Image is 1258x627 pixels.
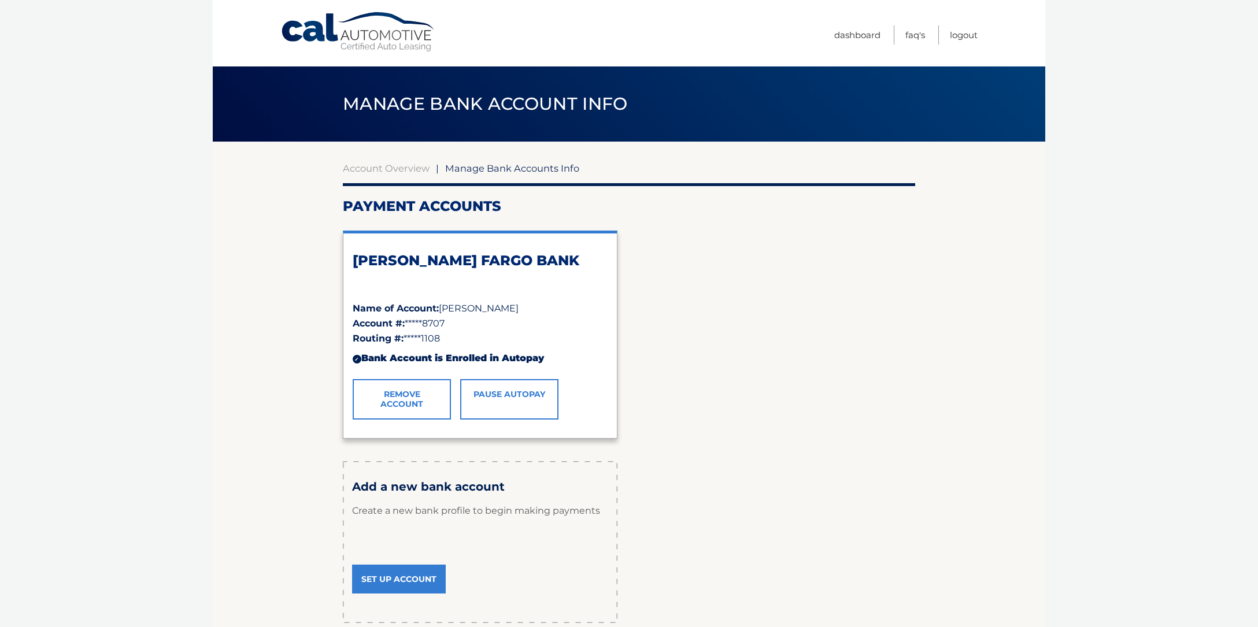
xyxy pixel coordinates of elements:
a: Pause AutoPay [460,379,558,420]
a: Dashboard [834,25,880,44]
div: Bank Account is Enrolled in Autopay [353,346,608,370]
a: Logout [950,25,978,44]
strong: Account #: [353,318,405,329]
a: FAQ's [905,25,925,44]
a: Cal Automotive [280,12,436,53]
h2: Payment Accounts [343,198,915,215]
a: Remove Account [353,379,451,420]
p: Create a new bank profile to begin making payments [352,494,608,528]
strong: Routing #: [353,333,404,344]
a: Set Up Account [352,565,446,593]
span: | [436,162,439,174]
h3: Add a new bank account [352,480,608,494]
strong: Name of Account: [353,303,439,314]
span: [PERSON_NAME] [439,303,519,314]
h2: [PERSON_NAME] FARGO BANK [353,252,608,269]
div: ✓ [353,355,361,363]
span: Manage Bank Account Info [343,93,628,114]
a: Account Overview [343,162,430,174]
span: Manage Bank Accounts Info [445,162,579,174]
